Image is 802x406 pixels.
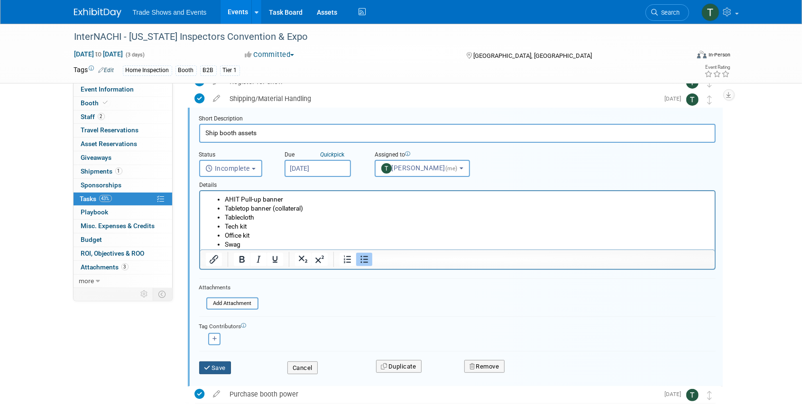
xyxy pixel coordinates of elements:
[81,140,138,148] span: Asset Reservations
[98,113,105,120] span: 2
[473,52,592,59] span: [GEOGRAPHIC_DATA], [GEOGRAPHIC_DATA]
[200,65,217,75] div: B2B
[701,3,719,21] img: Tiff Wagner
[199,361,231,375] button: Save
[376,360,422,373] button: Duplicate
[633,49,731,64] div: Event Format
[225,91,659,107] div: Shipping/Material Handling
[103,100,108,105] i: Booth reservation complete
[81,249,145,257] span: ROI, Objectives & ROO
[115,167,122,175] span: 1
[199,124,716,142] input: Name of task or a short description
[137,288,153,300] td: Personalize Event Tab Strip
[381,164,460,172] span: [PERSON_NAME]
[79,277,94,285] span: more
[319,151,347,158] a: Quickpick
[199,115,716,124] div: Short Description
[74,97,172,110] a: Booth
[81,263,129,271] span: Attachments
[74,50,124,58] span: [DATE] [DATE]
[99,67,114,74] a: Edit
[81,126,139,134] span: Travel Reservations
[267,253,283,266] button: Underline
[74,8,121,18] img: ExhibitDay
[220,65,240,75] div: Tier 1
[321,151,334,158] i: Quick
[445,165,458,172] span: (me)
[74,83,172,96] a: Event Information
[234,253,250,266] button: Bold
[206,253,222,266] button: Insert/edit link
[81,208,109,216] span: Playbook
[74,138,172,151] a: Asset Reservations
[708,95,712,104] i: Move task
[99,195,112,202] span: 43%
[199,151,270,160] div: Status
[71,28,675,46] div: InterNACHI - [US_STATE] Inspectors Convention & Expo
[175,65,197,75] div: Booth
[81,113,105,120] span: Staff
[704,65,730,70] div: Event Rating
[665,95,686,102] span: [DATE]
[206,165,250,172] span: Incomplete
[81,167,122,175] span: Shipments
[285,151,360,160] div: Due
[74,220,172,233] a: Misc. Expenses & Credits
[74,193,172,206] a: Tasks43%
[225,386,659,402] div: Purchase booth power
[74,206,172,219] a: Playbook
[153,288,172,300] td: Toggle Event Tabs
[209,94,225,103] a: edit
[209,390,225,398] a: edit
[686,93,699,106] img: Tiff Wagner
[81,236,102,243] span: Budget
[287,361,318,375] button: Cancel
[133,9,207,16] span: Trade Shows and Events
[199,284,258,292] div: Attachments
[340,253,356,266] button: Numbered list
[81,181,122,189] span: Sponsorships
[74,261,172,274] a: Attachments3
[658,9,680,16] span: Search
[80,195,112,203] span: Tasks
[250,253,267,266] button: Italic
[375,160,470,177] button: [PERSON_NAME](me)
[81,99,110,107] span: Booth
[74,65,114,76] td: Tags
[199,177,716,190] div: Details
[686,389,699,401] img: Tiff Wagner
[74,165,172,178] a: Shipments1
[125,52,145,58] span: (3 days)
[74,111,172,124] a: Staff2
[81,154,112,161] span: Giveaways
[200,191,715,249] iframe: Rich Text Area
[74,233,172,247] a: Budget
[74,179,172,192] a: Sponsorships
[645,4,689,21] a: Search
[312,253,328,266] button: Superscript
[74,124,172,137] a: Travel Reservations
[464,360,505,373] button: Remove
[94,50,103,58] span: to
[74,275,172,288] a: more
[285,160,351,177] input: Due Date
[241,50,298,60] button: Committed
[295,253,311,266] button: Subscript
[74,151,172,165] a: Giveaways
[121,263,129,270] span: 3
[199,321,716,331] div: Tag Contributors
[356,253,372,266] button: Bullet list
[697,51,707,58] img: Format-Inperson.png
[81,85,134,93] span: Event Information
[74,247,172,260] a: ROI, Objectives & ROO
[123,65,172,75] div: Home Inspection
[375,151,493,160] div: Assigned to
[708,51,730,58] div: In-Person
